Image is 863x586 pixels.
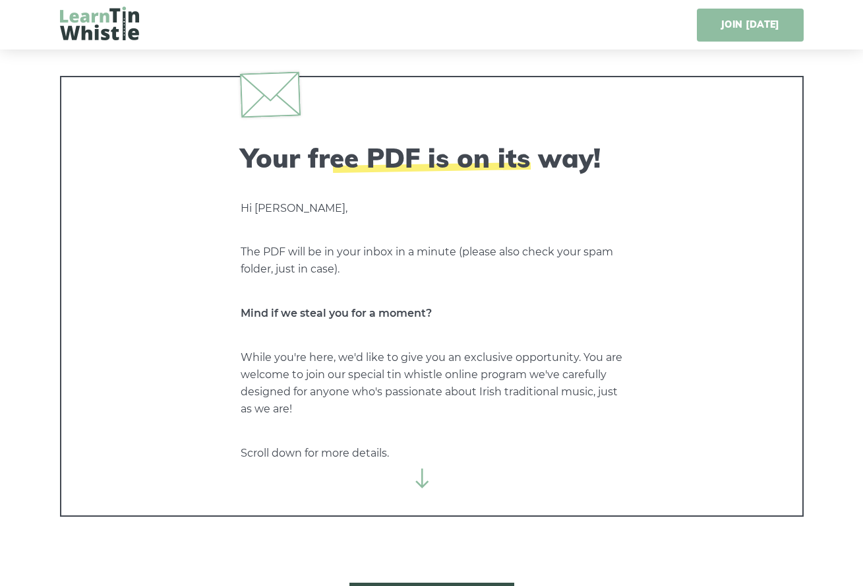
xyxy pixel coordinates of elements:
p: The PDF will be in your inbox in a minute (please also check your spam folder, just in case). [241,244,623,278]
strong: Mind if we steal you for a moment? [241,307,432,319]
p: Scroll down for more details. [241,445,623,462]
p: While you're here, we'd like to give you an exclusive opportunity. You are welcome to join our sp... [241,349,623,418]
h2: Your free PDF is on its way! [241,142,623,174]
img: envelope.svg [239,71,300,117]
img: LearnTinWhistle.com [60,7,139,40]
p: Hi [PERSON_NAME], [241,200,623,217]
a: JOIN [DATE] [697,9,803,42]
